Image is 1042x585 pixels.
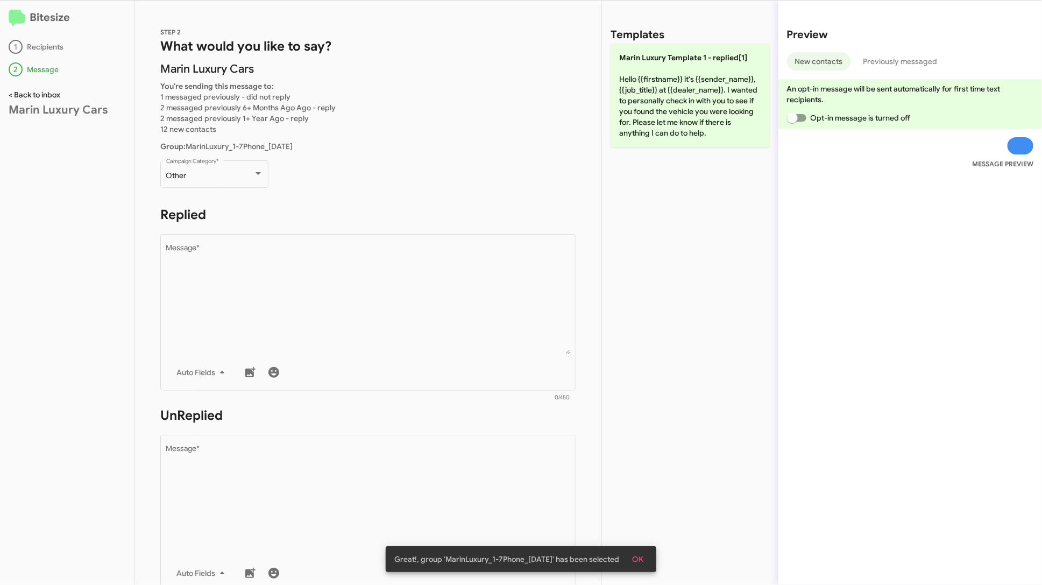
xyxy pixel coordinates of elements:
[787,26,1033,44] h2: Preview
[855,52,946,71] button: Previously messaged
[787,52,851,71] button: New contacts
[160,103,336,112] span: 2 messaged previously 6+ Months Ago Ago - reply
[394,554,619,565] span: Great!, group 'MarinLuxury_1-7Phone_[DATE]' has been selected
[160,124,216,134] span: 12 new contacts
[160,142,186,151] b: Group:
[177,563,229,583] span: Auto Fields
[177,363,229,382] span: Auto Fields
[160,114,309,123] span: 2 messaged previously 1+ Year Ago - reply
[166,171,187,180] span: Other
[168,363,237,382] button: Auto Fields
[623,549,652,569] button: OK
[9,104,125,115] div: Marin Luxury Cars
[160,38,576,55] h1: What would you like to say?
[160,28,181,36] span: STEP 2
[611,44,770,147] p: Hello {{firstname}} it's {{sender_name}}, {{job_title}} at {{dealer_name}}. I wanted to personall...
[795,52,843,71] span: New contacts
[160,64,576,74] p: Marin Luxury Cars
[168,563,237,583] button: Auto Fields
[160,92,290,102] span: 1 messaged previously - did not reply
[787,83,1033,105] p: An opt-in message will be sent automatically for first time text recipients.
[160,206,576,223] h1: Replied
[972,159,1033,170] small: MESSAGE PREVIEW
[632,549,643,569] span: OK
[9,9,125,27] h2: Bitesize
[160,142,293,151] span: MarinLuxury_1-7Phone_[DATE]
[9,62,23,76] div: 2
[619,53,747,62] span: Marin Luxury Template 1 - replied[1]
[9,10,25,27] img: logo-minimal.svg
[9,62,125,76] div: Message
[9,90,60,100] a: < Back to inbox
[611,26,664,44] h2: Templates
[811,111,911,124] span: Opt-in message is turned off
[160,81,274,91] b: You're sending this message to:
[160,407,576,424] h1: UnReplied
[9,40,23,54] div: 1
[863,52,938,71] span: Previously messaged
[9,40,125,54] div: Recipients
[555,394,570,401] mat-hint: 0/450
